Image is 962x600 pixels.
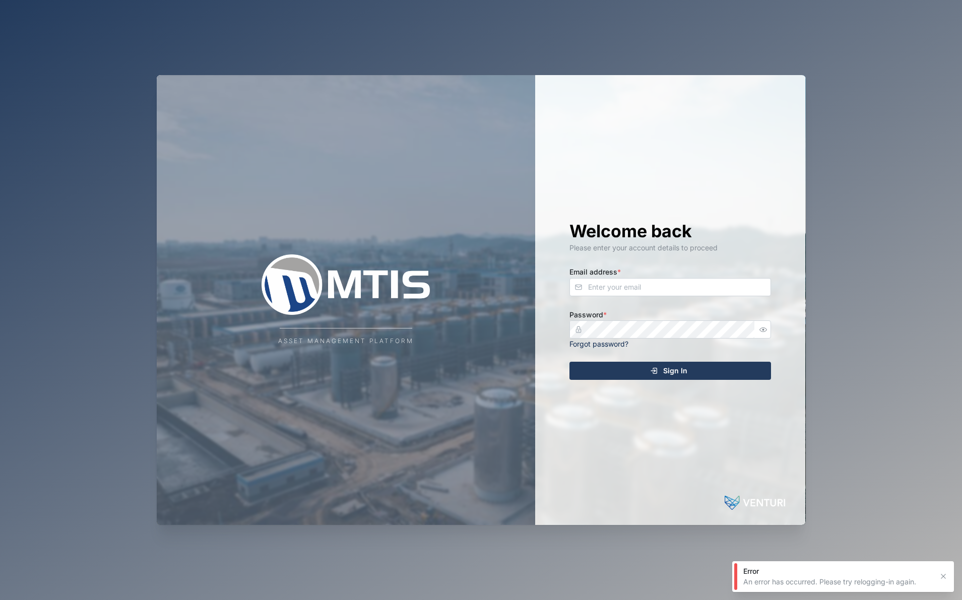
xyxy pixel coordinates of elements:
[725,493,785,513] img: Powered by: Venturi
[569,362,771,380] button: Sign In
[278,337,414,346] div: Asset Management Platform
[569,220,771,242] h1: Welcome back
[569,266,621,278] label: Email address
[245,254,446,315] img: Company Logo
[569,309,607,320] label: Password
[569,242,771,253] div: Please enter your account details to proceed
[743,577,933,587] div: An error has occurred. Please try relogging-in again.
[663,362,687,379] span: Sign In
[569,340,628,348] a: Forgot password?
[743,566,933,576] div: Error
[569,278,771,296] input: Enter your email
